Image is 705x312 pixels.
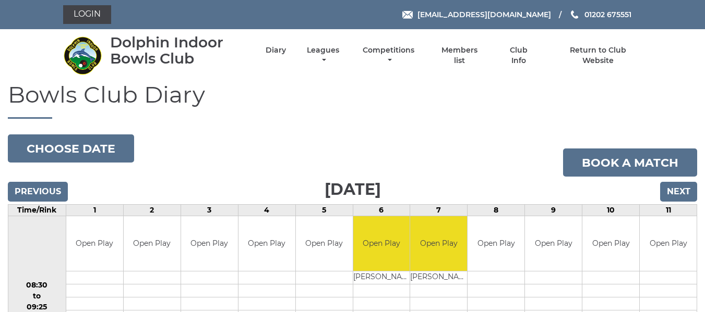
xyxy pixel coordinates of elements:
button: Choose date [8,134,134,163]
td: 3 [181,205,238,216]
td: Open Play [410,216,467,271]
span: [EMAIL_ADDRESS][DOMAIN_NAME] [417,10,551,19]
td: Open Play [66,216,123,271]
td: Open Play [468,216,524,271]
a: Leagues [304,45,342,66]
a: Return to Club Website [554,45,642,66]
td: Open Play [124,216,181,271]
input: Next [660,182,697,202]
td: 9 [525,205,582,216]
td: [PERSON_NAME] [410,271,467,284]
a: Diary [266,45,286,55]
a: Club Info [502,45,536,66]
img: Dolphin Indoor Bowls Club [63,36,102,75]
a: Book a match [563,148,697,177]
td: 2 [123,205,181,216]
td: Open Play [181,216,238,271]
input: Previous [8,182,68,202]
td: [PERSON_NAME] [353,271,410,284]
td: Open Play [238,216,295,271]
a: Phone us 01202 675551 [569,9,631,20]
span: 01202 675551 [584,10,631,19]
td: Open Play [582,216,639,271]
td: Open Play [640,216,697,271]
h1: Bowls Club Diary [8,82,697,119]
img: Phone us [571,10,578,19]
td: 7 [410,205,468,216]
td: 10 [582,205,640,216]
td: Time/Rink [8,205,66,216]
td: 8 [468,205,525,216]
div: Dolphin Indoor Bowls Club [110,34,247,67]
a: Email [EMAIL_ADDRESS][DOMAIN_NAME] [402,9,551,20]
td: 1 [66,205,123,216]
td: 6 [353,205,410,216]
td: Open Play [353,216,410,271]
td: 5 [295,205,353,216]
a: Members list [435,45,483,66]
td: Open Play [525,216,582,271]
td: Open Play [296,216,353,271]
img: Email [402,11,413,19]
a: Login [63,5,111,24]
td: 4 [238,205,295,216]
a: Competitions [361,45,417,66]
td: 11 [640,205,697,216]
